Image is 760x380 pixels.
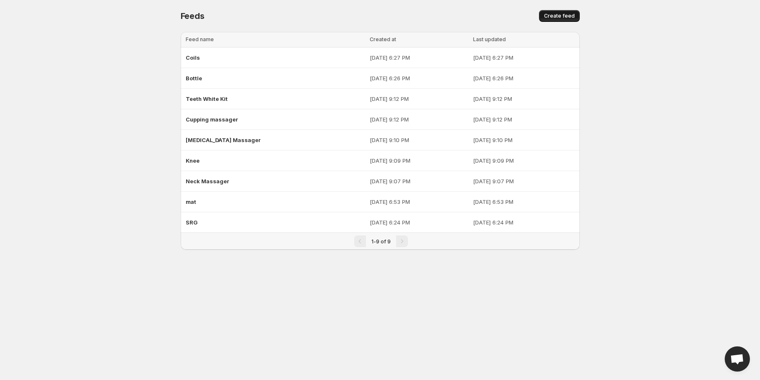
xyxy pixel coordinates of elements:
p: [DATE] 6:27 PM [473,53,575,62]
span: Last updated [473,36,506,42]
span: Feeds [181,11,205,21]
p: [DATE] 6:26 PM [473,74,575,82]
p: [DATE] 6:24 PM [473,218,575,227]
span: Created at [370,36,396,42]
p: [DATE] 6:24 PM [370,218,468,227]
nav: Pagination [181,232,580,250]
p: [DATE] 9:12 PM [370,95,468,103]
button: Create feed [539,10,580,22]
p: [DATE] 9:12 PM [473,115,575,124]
span: [MEDICAL_DATA] Massager [186,137,261,143]
span: Feed name [186,36,214,42]
span: Knee [186,157,200,164]
p: [DATE] 6:53 PM [473,198,575,206]
p: [DATE] 9:09 PM [370,156,468,165]
p: [DATE] 6:53 PM [370,198,468,206]
span: Teeth White Kit [186,95,228,102]
a: Open chat [725,346,750,372]
span: Coils [186,54,200,61]
span: Cupping massager [186,116,238,123]
p: [DATE] 9:10 PM [370,136,468,144]
span: Create feed [544,13,575,19]
p: [DATE] 6:26 PM [370,74,468,82]
p: [DATE] 9:10 PM [473,136,575,144]
span: Neck Massager [186,178,229,185]
span: 1-9 of 9 [371,238,391,245]
span: SRG [186,219,197,226]
span: mat [186,198,196,205]
p: [DATE] 9:09 PM [473,156,575,165]
p: [DATE] 9:12 PM [473,95,575,103]
span: Bottle [186,75,202,82]
p: [DATE] 9:07 PM [473,177,575,185]
p: [DATE] 6:27 PM [370,53,468,62]
p: [DATE] 9:07 PM [370,177,468,185]
p: [DATE] 9:12 PM [370,115,468,124]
